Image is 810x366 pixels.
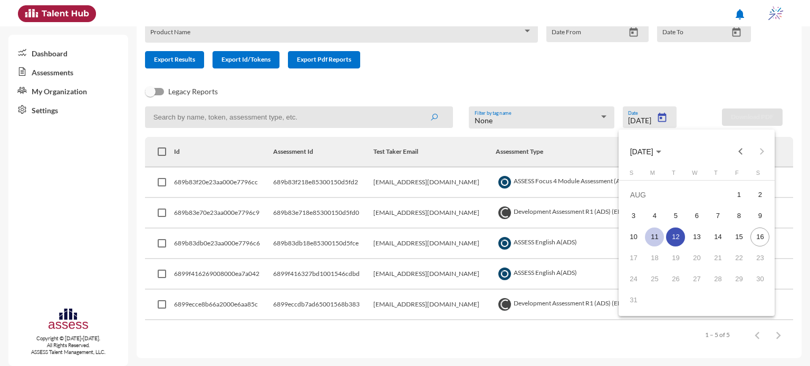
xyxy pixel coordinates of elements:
[666,206,685,225] div: 5
[728,205,749,226] td: August 8, 2025
[749,226,770,248] td: August 16, 2025
[623,226,644,248] td: August 10, 2025
[729,227,748,246] div: 15
[750,185,769,204] div: 2
[707,248,728,269] td: August 21, 2025
[686,205,707,226] td: August 6, 2025
[665,226,686,248] td: August 12, 2025
[624,291,643,310] div: 31
[750,206,769,225] div: 9
[624,227,643,246] div: 10
[666,249,685,268] div: 19
[623,290,644,311] td: August 31, 2025
[708,227,727,246] div: 14
[729,270,748,289] div: 29
[749,184,770,205] td: August 2, 2025
[686,248,707,269] td: August 20, 2025
[665,170,686,180] th: Tuesday
[749,205,770,226] td: August 9, 2025
[728,226,749,248] td: August 15, 2025
[728,248,749,269] td: August 22, 2025
[687,270,706,289] div: 27
[728,184,749,205] td: August 1, 2025
[624,206,643,225] div: 3
[665,248,686,269] td: August 19, 2025
[708,249,727,268] div: 21
[707,269,728,290] td: August 28, 2025
[645,206,664,225] div: 4
[623,248,644,269] td: August 17, 2025
[750,270,769,289] div: 30
[707,170,728,180] th: Thursday
[644,226,665,248] td: August 11, 2025
[728,269,749,290] td: August 29, 2025
[686,226,707,248] td: August 13, 2025
[666,227,685,246] div: 12
[624,249,643,268] div: 17
[729,249,748,268] div: 22
[751,141,772,162] button: Next month
[630,147,653,156] span: [DATE]
[687,206,706,225] div: 6
[707,205,728,226] td: August 7, 2025
[623,184,728,205] td: AUG
[645,227,664,246] div: 11
[750,227,769,246] div: 16
[644,205,665,226] td: August 4, 2025
[729,185,748,204] div: 1
[687,227,706,246] div: 13
[624,270,643,289] div: 24
[728,170,749,180] th: Friday
[686,170,707,180] th: Wednesday
[708,206,727,225] div: 7
[730,141,751,162] button: Previous month
[749,248,770,269] td: August 23, 2025
[623,269,644,290] td: August 24, 2025
[644,269,665,290] td: August 25, 2025
[622,141,670,162] button: Choose month and year
[708,270,727,289] div: 28
[644,170,665,180] th: Monday
[665,205,686,226] td: August 5, 2025
[644,248,665,269] td: August 18, 2025
[707,226,728,248] td: August 14, 2025
[666,270,685,289] div: 26
[749,269,770,290] td: August 30, 2025
[623,170,644,180] th: Sunday
[750,249,769,268] div: 23
[645,249,664,268] div: 18
[665,269,686,290] td: August 26, 2025
[749,170,770,180] th: Saturday
[645,270,664,289] div: 25
[686,269,707,290] td: August 27, 2025
[687,249,706,268] div: 20
[623,205,644,226] td: August 3, 2025
[729,206,748,225] div: 8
